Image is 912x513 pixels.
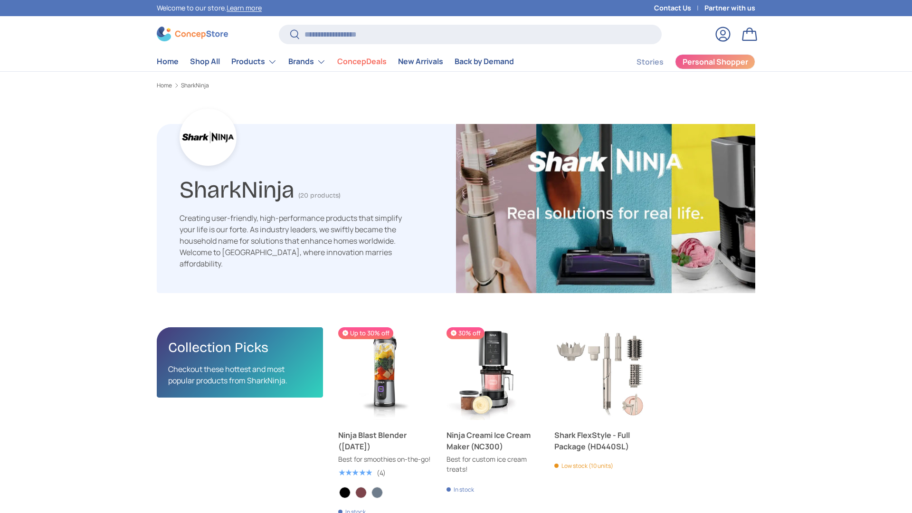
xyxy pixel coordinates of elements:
[288,52,326,71] a: Brands
[157,83,172,88] a: Home
[180,212,403,269] div: Creating user-friendly, high-performance products that simplify your life is our forte. As indust...
[446,327,484,339] span: 30% off
[456,124,755,293] img: SharkNinja
[231,52,277,71] a: Products
[704,3,755,13] a: Partner with us
[337,52,387,71] a: ConcepDeals
[180,172,294,204] h1: SharkNinja
[227,3,262,12] a: Learn more
[157,3,262,13] p: Welcome to our store.
[683,58,748,66] span: Personal Shopper
[455,52,514,71] a: Back by Demand
[157,81,755,90] nav: Breadcrumbs
[636,53,664,71] a: Stories
[168,363,312,386] p: Checkout these hottest and most popular products from SharkNinja.
[283,52,332,71] summary: Brands
[181,83,209,88] a: SharkNinja
[554,429,647,452] a: Shark FlexStyle - Full Package (HD440SL)
[398,52,443,71] a: New Arrivals
[157,27,228,41] img: ConcepStore
[554,327,647,420] a: Shark FlexStyle - Full Package (HD440SL)
[338,429,431,452] a: Ninja Blast Blender ([DATE])
[226,52,283,71] summary: Products
[446,429,540,452] a: Ninja Creami Ice Cream Maker (NC300)
[298,191,341,199] span: (20 products)
[675,54,755,69] a: Personal Shopper
[338,327,393,339] span: Up to 30% off
[614,52,755,71] nav: Secondary
[190,52,220,71] a: Shop All
[157,52,179,71] a: Home
[168,339,312,356] h2: Collection Picks
[654,3,704,13] a: Contact Us
[446,327,540,420] a: Ninja Creami Ice Cream Maker (NC300)
[157,52,514,71] nav: Primary
[338,327,431,420] a: Ninja Blast Blender (BC151)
